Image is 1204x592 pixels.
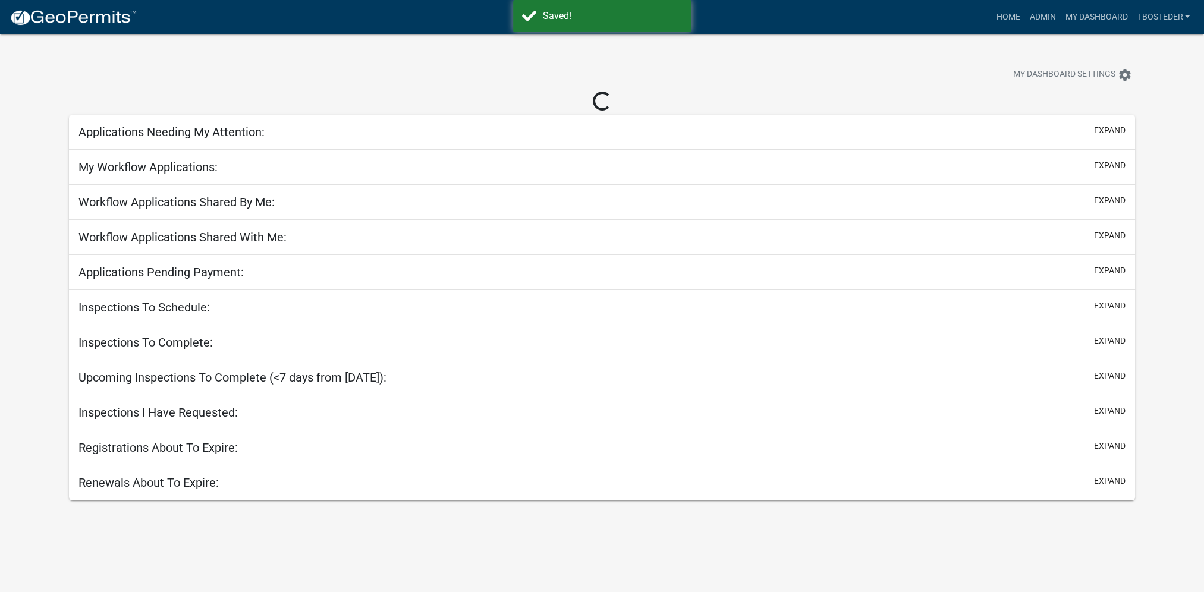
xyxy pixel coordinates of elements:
[1004,63,1142,86] button: My Dashboard Settingssettings
[78,195,275,209] h5: Workflow Applications Shared By Me:
[1094,124,1126,137] button: expand
[1118,68,1132,82] i: settings
[1094,229,1126,242] button: expand
[991,6,1024,29] a: Home
[1024,6,1060,29] a: Admin
[1094,370,1126,382] button: expand
[1094,335,1126,347] button: expand
[78,476,219,490] h5: Renewals About To Expire:
[78,300,210,314] h5: Inspections To Schedule:
[1094,159,1126,172] button: expand
[1094,300,1126,312] button: expand
[1013,68,1115,82] span: My Dashboard Settings
[1132,6,1194,29] a: tbosteder
[78,405,238,420] h5: Inspections I Have Requested:
[78,440,238,455] h5: Registrations About To Expire:
[1094,475,1126,487] button: expand
[78,265,244,279] h5: Applications Pending Payment:
[1094,440,1126,452] button: expand
[1094,194,1126,207] button: expand
[1060,6,1132,29] a: My Dashboard
[78,160,218,174] h5: My Workflow Applications:
[543,9,683,23] div: Saved!
[1094,405,1126,417] button: expand
[78,125,265,139] h5: Applications Needing My Attention:
[78,335,213,349] h5: Inspections To Complete:
[1094,264,1126,277] button: expand
[78,230,287,244] h5: Workflow Applications Shared With Me:
[78,370,386,385] h5: Upcoming Inspections To Complete (<7 days from [DATE]):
